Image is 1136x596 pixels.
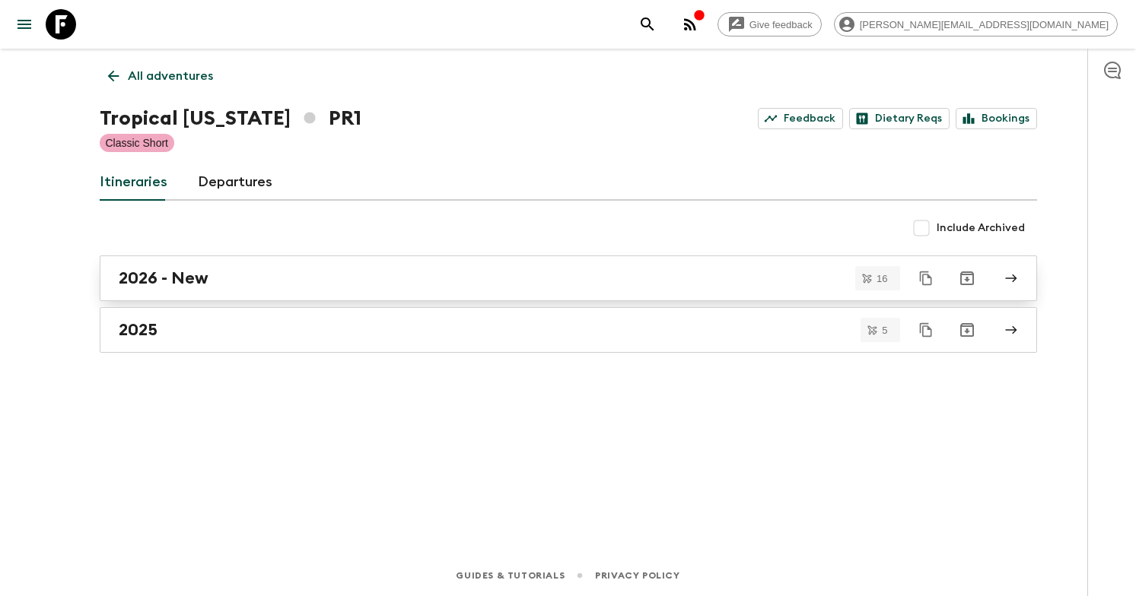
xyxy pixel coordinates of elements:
h1: Tropical [US_STATE] PR1 [100,103,361,134]
button: search adventures [632,9,663,40]
a: Privacy Policy [595,567,679,584]
a: Itineraries [100,164,167,201]
a: 2025 [100,307,1037,353]
a: Departures [198,164,272,201]
h2: 2025 [119,320,158,340]
a: Give feedback [718,12,822,36]
button: Duplicate [912,316,940,344]
p: Classic Short [106,135,168,151]
button: menu [9,9,40,40]
a: Bookings [956,108,1037,129]
button: Archive [952,263,982,293]
button: Duplicate [912,265,940,292]
span: Give feedback [741,19,821,30]
span: 16 [867,274,896,284]
a: Feedback [758,108,843,129]
a: Dietary Reqs [849,108,950,129]
div: [PERSON_NAME][EMAIL_ADDRESS][DOMAIN_NAME] [834,12,1118,36]
span: [PERSON_NAME][EMAIL_ADDRESS][DOMAIN_NAME] [851,19,1117,30]
span: Include Archived [937,220,1025,236]
button: Archive [952,315,982,345]
a: 2026 - New [100,255,1037,301]
span: 5 [873,325,896,335]
a: All adventures [100,61,221,91]
h2: 2026 - New [119,268,208,288]
a: Guides & Tutorials [456,567,565,584]
p: All adventures [128,67,213,85]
